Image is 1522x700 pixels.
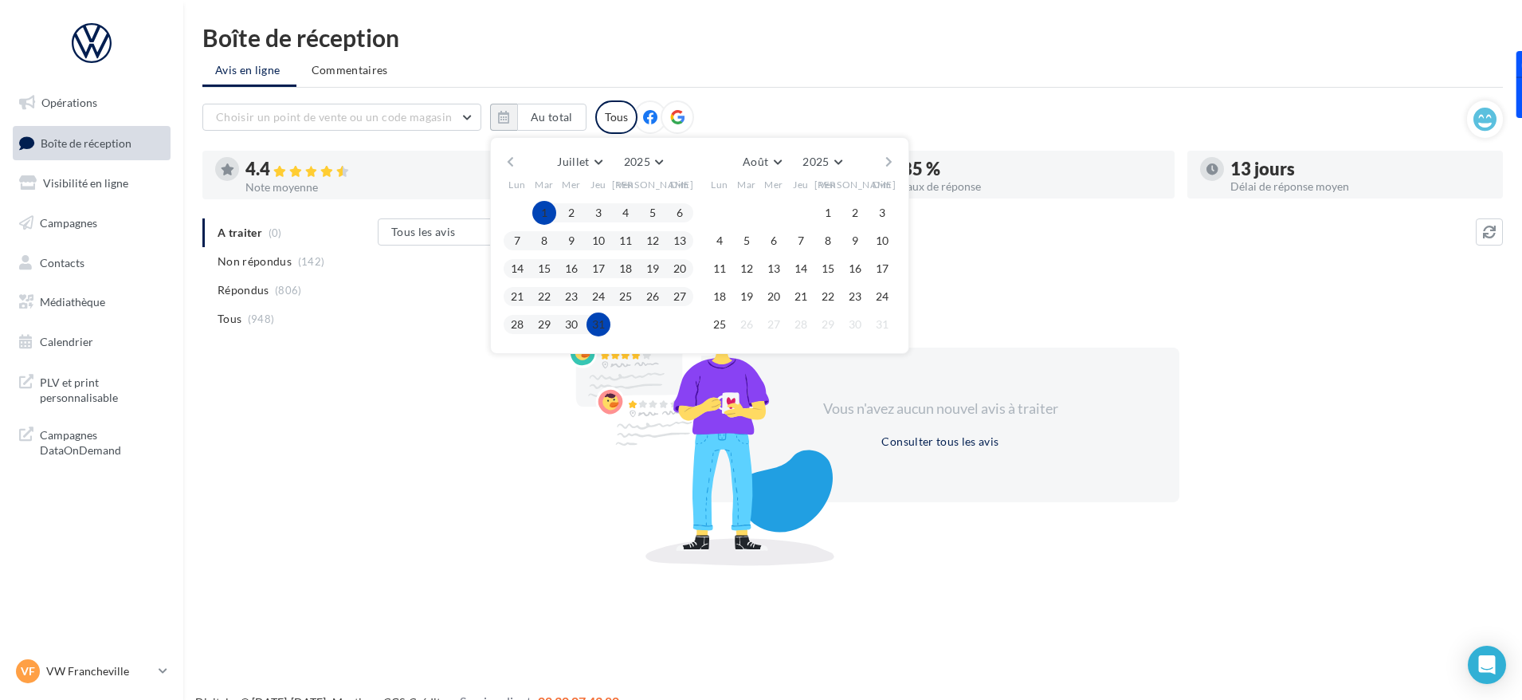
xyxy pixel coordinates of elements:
[505,313,529,336] button: 28
[814,178,896,191] span: [PERSON_NAME]
[816,201,840,225] button: 1
[711,178,728,191] span: Lun
[614,229,637,253] button: 11
[312,62,388,78] span: Commentaires
[298,255,325,268] span: (142)
[10,86,174,120] a: Opérations
[532,313,556,336] button: 29
[789,229,813,253] button: 7
[843,313,867,336] button: 30
[843,285,867,309] button: 23
[40,335,93,348] span: Calendrier
[816,229,840,253] button: 8
[586,201,610,225] button: 3
[532,257,556,281] button: 15
[641,257,665,281] button: 19
[43,176,128,190] span: Visibilité en ligne
[802,155,829,168] span: 2025
[816,257,840,281] button: 15
[764,178,783,191] span: Mer
[624,155,650,168] span: 2025
[245,182,505,193] div: Note moyenne
[789,285,813,309] button: 21
[816,313,840,336] button: 29
[1230,160,1490,178] div: 13 jours
[870,257,894,281] button: 17
[245,160,505,179] div: 4.4
[275,284,302,297] span: (806)
[505,257,529,281] button: 14
[586,285,610,309] button: 24
[803,399,1077,419] div: Vous n'avez aucun nouvel avis à traiter
[843,229,867,253] button: 9
[762,229,786,253] button: 6
[40,255,84,269] span: Contacts
[559,229,583,253] button: 9
[532,285,556,309] button: 22
[736,151,787,173] button: Août
[559,285,583,309] button: 23
[218,282,269,298] span: Répondus
[10,167,174,200] a: Visibilité en ligne
[762,285,786,309] button: 20
[668,229,692,253] button: 13
[590,178,606,191] span: Jeu
[586,229,610,253] button: 10
[816,285,840,309] button: 22
[535,178,554,191] span: Mar
[41,136,131,149] span: Boîte de réception
[10,246,174,280] a: Contacts
[218,311,241,327] span: Tous
[789,257,813,281] button: 14
[40,372,164,406] span: PLV et print personnalisable
[1468,646,1506,684] div: Open Intercom Messenger
[532,201,556,225] button: 1
[10,418,174,465] a: Campagnes DataOnDemand
[902,160,1162,178] div: 85 %
[668,201,692,225] button: 6
[873,178,892,191] span: Dim
[1230,181,1490,192] div: Délai de réponse moyen
[13,656,171,686] a: VF VW Francheville
[612,178,694,191] span: [PERSON_NAME]
[668,257,692,281] button: 20
[532,229,556,253] button: 8
[10,285,174,319] a: Médiathèque
[708,285,732,309] button: 18
[870,285,894,309] button: 24
[793,178,809,191] span: Jeu
[517,104,586,131] button: Au total
[21,663,35,679] span: VF
[618,151,669,173] button: 2025
[10,126,174,160] a: Boîte de réception
[41,96,97,109] span: Opérations
[668,285,692,309] button: 27
[641,201,665,225] button: 5
[595,100,637,134] div: Tous
[735,257,759,281] button: 12
[735,313,759,336] button: 26
[737,178,756,191] span: Mar
[248,313,275,325] span: (948)
[218,254,292,269] span: Non répondus
[202,104,481,131] button: Choisir un point de vente ou un code magasin
[586,313,610,336] button: 31
[902,181,1162,192] div: Taux de réponse
[614,257,637,281] button: 18
[40,424,164,458] span: Campagnes DataOnDemand
[641,229,665,253] button: 12
[735,229,759,253] button: 5
[843,201,867,225] button: 2
[562,178,581,191] span: Mer
[505,229,529,253] button: 7
[10,206,174,240] a: Campagnes
[559,313,583,336] button: 30
[586,257,610,281] button: 17
[10,325,174,359] a: Calendrier
[40,216,97,230] span: Campagnes
[762,257,786,281] button: 13
[870,229,894,253] button: 10
[10,365,174,412] a: PLV et print personnalisable
[490,104,586,131] button: Au total
[40,295,105,309] span: Médiathèque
